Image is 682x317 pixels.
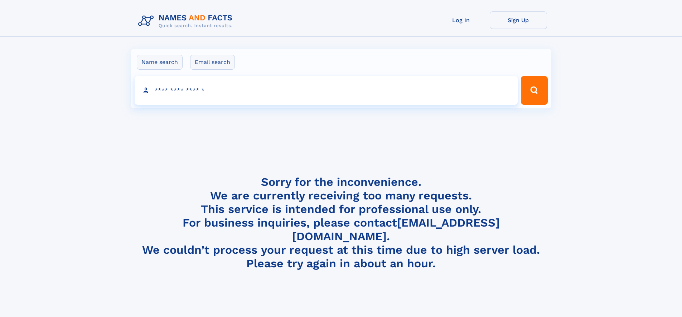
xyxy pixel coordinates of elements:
[137,55,183,70] label: Name search
[135,175,547,271] h4: Sorry for the inconvenience. We are currently receiving too many requests. This service is intend...
[292,216,500,243] a: [EMAIL_ADDRESS][DOMAIN_NAME]
[135,11,238,31] img: Logo Names and Facts
[521,76,547,105] button: Search Button
[432,11,490,29] a: Log In
[135,76,518,105] input: search input
[190,55,235,70] label: Email search
[490,11,547,29] a: Sign Up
